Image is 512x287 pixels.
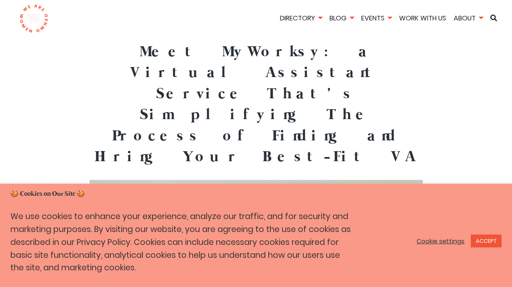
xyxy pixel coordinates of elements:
p: We use cookies to enhance your experience, analyze our traffic, and for security and marketing pu... [10,210,354,275]
a: About [451,13,486,23]
h5: 🍪 Cookies on Our Site 🍪 [10,190,502,199]
a: Directory [277,13,325,23]
h1: Meet MyWorksy: a Virtual Assistant Service That’s Simplifying The Process of Finding and Hiring Y... [90,42,423,167]
li: Blog [327,13,357,25]
li: Directory [277,13,325,25]
a: Blog [327,13,357,23]
li: About [451,13,486,25]
img: logo [19,4,49,33]
a: ACCEPT [471,235,502,247]
a: Search [487,15,500,21]
li: Events [358,13,395,25]
a: Cookie settings [417,237,465,245]
a: Events [358,13,395,23]
a: Work With Us [396,13,449,23]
